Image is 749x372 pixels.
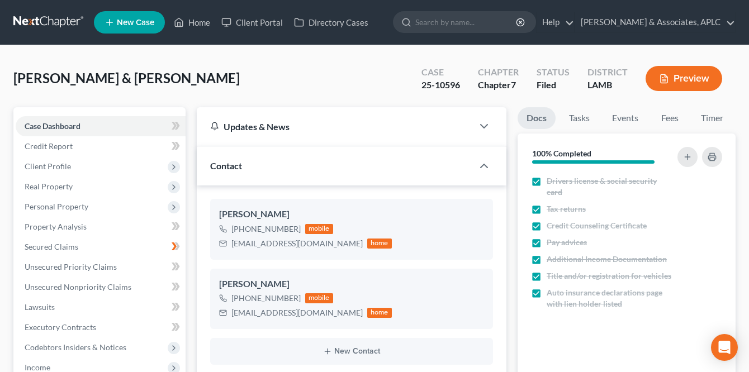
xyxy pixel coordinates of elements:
a: Directory Cases [288,12,374,32]
span: Property Analysis [25,222,87,231]
a: Home [168,12,216,32]
div: Chapter [478,66,519,79]
button: New Contact [219,347,484,356]
div: Case [421,66,460,79]
span: Client Profile [25,161,71,171]
a: Docs [518,107,556,129]
span: Real Property [25,182,73,191]
a: Client Portal [216,12,288,32]
div: mobile [305,293,333,303]
div: 25-10596 [421,79,460,92]
input: Search by name... [415,12,518,32]
span: Credit Report [25,141,73,151]
div: Open Intercom Messenger [711,334,738,361]
span: Additional Income Documentation [547,254,667,265]
div: mobile [305,224,333,234]
div: home [367,239,392,249]
a: Property Analysis [16,217,186,237]
a: Unsecured Nonpriority Claims [16,277,186,297]
div: LAMB [587,79,628,92]
a: Credit Report [16,136,186,156]
div: [PHONE_NUMBER] [231,223,301,235]
span: Codebtors Insiders & Notices [25,342,126,352]
span: Executory Contracts [25,322,96,332]
a: [PERSON_NAME] & Associates, APLC [575,12,735,32]
div: Status [537,66,570,79]
span: Unsecured Nonpriority Claims [25,282,131,292]
span: 7 [511,79,516,90]
div: [EMAIL_ADDRESS][DOMAIN_NAME] [231,307,363,318]
a: Fees [652,107,688,129]
span: Case Dashboard [25,121,80,131]
span: Auto insurance declarations page with lien holder listed [547,287,672,309]
div: Updates & News [210,121,459,132]
span: New Case [117,18,154,27]
div: Filed [537,79,570,92]
span: Contact [210,160,242,171]
span: Title and/or registration for vehicles [547,270,671,282]
span: Secured Claims [25,242,78,251]
a: Lawsuits [16,297,186,317]
a: Case Dashboard [16,116,186,136]
span: Unsecured Priority Claims [25,262,117,271]
span: Pay advices [547,237,587,248]
div: [PERSON_NAME] [219,208,484,221]
div: District [587,66,628,79]
span: Income [25,363,50,372]
div: [PHONE_NUMBER] [231,293,301,304]
a: Help [537,12,574,32]
a: Secured Claims [16,237,186,257]
a: Events [603,107,647,129]
span: Credit Counseling Certificate [547,220,647,231]
div: Chapter [478,79,519,92]
span: Personal Property [25,202,88,211]
a: Tasks [560,107,599,129]
span: Tax returns [547,203,586,214]
a: Timer [692,107,732,129]
a: Executory Contracts [16,317,186,337]
span: Drivers license & social security card [547,175,672,198]
span: Lawsuits [25,302,55,312]
span: [PERSON_NAME] & [PERSON_NAME] [13,70,240,86]
a: Unsecured Priority Claims [16,257,186,277]
strong: 100% Completed [532,149,591,158]
div: [EMAIL_ADDRESS][DOMAIN_NAME] [231,238,363,249]
button: Preview [646,66,722,91]
div: [PERSON_NAME] [219,278,484,291]
div: home [367,308,392,318]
